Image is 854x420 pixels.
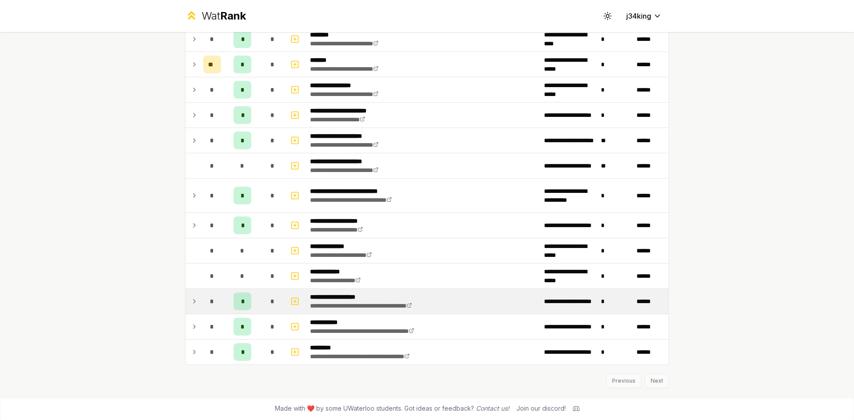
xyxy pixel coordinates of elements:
span: Made with ❤️ by some UWaterloo students. Got ideas or feedback? [275,404,509,413]
a: WatRank [185,9,246,23]
div: Join our discord! [516,404,566,413]
span: j34king [626,11,651,21]
button: j34king [619,8,669,24]
span: Rank [220,9,246,22]
a: Contact us! [476,404,509,412]
div: Wat [201,9,246,23]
